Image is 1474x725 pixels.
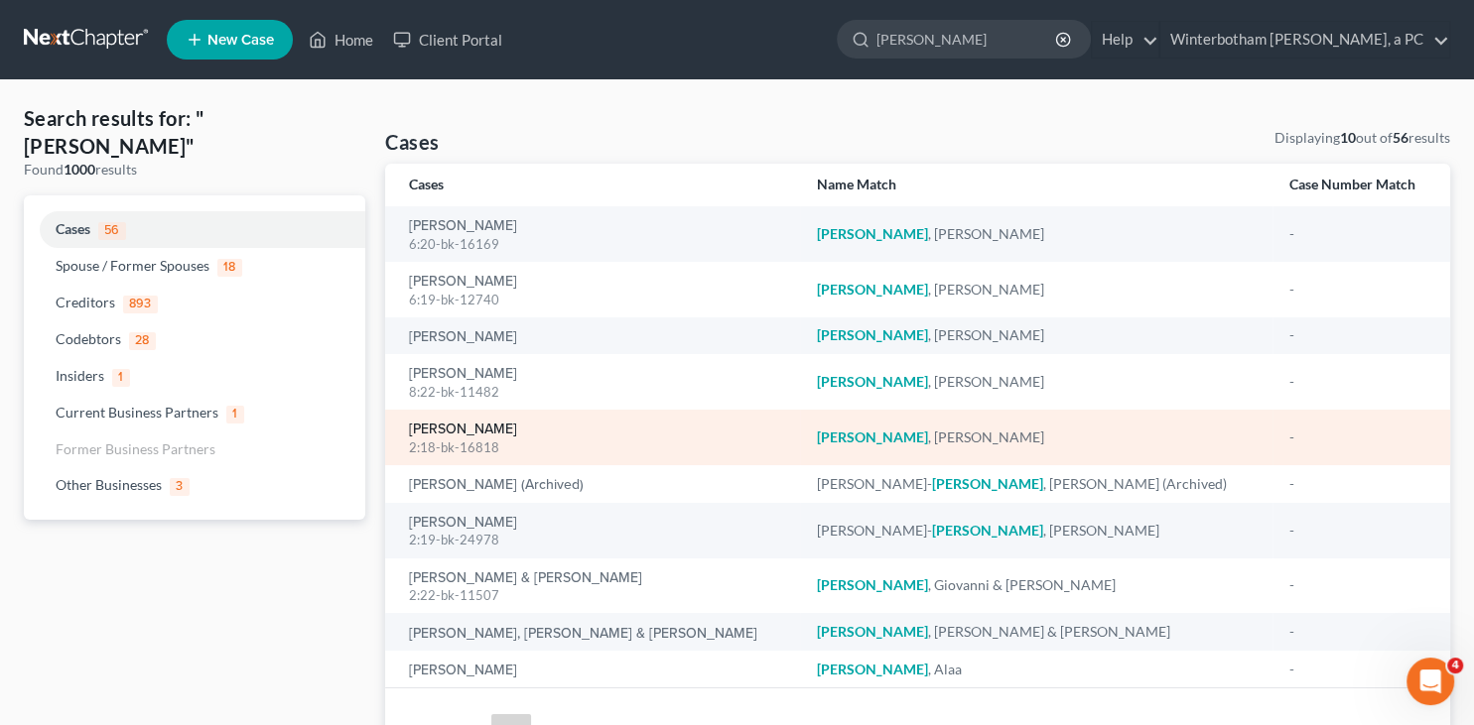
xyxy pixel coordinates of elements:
span: Insiders [56,367,104,384]
div: , [PERSON_NAME] [816,427,1257,447]
a: [PERSON_NAME] [409,664,517,677]
iframe: Intercom live chat [1407,658,1454,705]
span: 3 [170,478,190,496]
th: Case Number Match [1273,164,1450,206]
div: Found results [24,160,365,180]
div: Displaying out of results [1274,128,1450,148]
a: Former Business Partners [24,431,365,467]
a: [PERSON_NAME] [409,516,517,530]
div: - [1288,474,1426,494]
th: Cases [385,164,800,206]
a: Help [1092,22,1158,58]
strong: 56 [1393,129,1408,146]
div: , [PERSON_NAME] & [PERSON_NAME] [816,622,1257,642]
input: Search by name... [876,21,1058,58]
div: 6:20-bk-16169 [409,235,784,254]
a: Cases56 [24,211,365,248]
div: - [1288,280,1426,300]
span: Codebtors [56,330,121,347]
a: [PERSON_NAME] [409,367,517,381]
span: 28 [129,332,156,350]
em: [PERSON_NAME] [931,522,1042,539]
div: - [1288,427,1426,447]
em: [PERSON_NAME] [816,281,927,298]
th: Name Match [800,164,1273,206]
a: [PERSON_NAME] [409,275,517,289]
div: - [1288,622,1426,642]
strong: 10 [1340,129,1356,146]
a: [PERSON_NAME] (Archived) [409,478,584,492]
h4: Cases [385,128,439,156]
div: , [PERSON_NAME] [816,280,1257,300]
div: , [PERSON_NAME] [816,325,1257,345]
span: New Case [207,33,274,48]
a: [PERSON_NAME] [409,219,517,233]
a: Spouse / Former Spouses18 [24,248,365,285]
em: [PERSON_NAME] [816,373,927,390]
a: Client Portal [383,22,512,58]
h4: Search results for: "[PERSON_NAME]" [24,104,365,160]
span: Former Business Partners [56,440,215,457]
div: [PERSON_NAME]- , [PERSON_NAME] (Archived) [816,474,1257,494]
div: 2:18-bk-16818 [409,438,784,457]
a: Current Business Partners1 [24,395,365,431]
span: 4 [1447,658,1463,673]
div: 2:19-bk-24978 [409,531,784,549]
div: , [PERSON_NAME] [816,224,1257,244]
span: 1 [226,406,244,423]
em: [PERSON_NAME] [816,428,927,445]
div: 6:19-bk-12740 [409,291,784,309]
em: [PERSON_NAME] [816,326,927,343]
div: - [1288,372,1426,392]
div: , [PERSON_NAME] [816,372,1257,392]
div: 2:22-bk-11507 [409,586,784,605]
em: [PERSON_NAME] [816,661,927,677]
a: Winterbotham [PERSON_NAME], a PC [1160,22,1449,58]
em: [PERSON_NAME] [816,225,927,242]
a: Home [299,22,383,58]
div: [PERSON_NAME]- , [PERSON_NAME] [816,521,1257,541]
a: Codebtors28 [24,321,365,358]
span: Spouse / Former Spouses [56,257,209,274]
span: 1 [112,369,130,387]
em: [PERSON_NAME] [816,576,927,593]
span: Creditors [56,294,115,310]
em: [PERSON_NAME] [931,475,1042,492]
a: [PERSON_NAME] [409,423,517,436]
div: , Giovanni & [PERSON_NAME] [816,575,1257,595]
span: 893 [123,296,158,313]
a: Creditors893 [24,285,365,321]
span: Other Businesses [56,476,162,493]
span: Cases [56,220,90,237]
a: Other Businesses3 [24,467,365,504]
div: 8:22-bk-11482 [409,383,784,402]
div: - [1288,325,1426,345]
div: - [1288,224,1426,244]
div: - [1288,521,1426,541]
div: - [1288,575,1426,595]
a: [PERSON_NAME], [PERSON_NAME] & [PERSON_NAME] [409,627,757,641]
div: - [1288,660,1426,679]
span: 56 [98,222,126,240]
strong: 1000 [64,161,95,178]
em: [PERSON_NAME] [816,623,927,640]
span: Current Business Partners [56,404,218,421]
a: [PERSON_NAME] [409,330,517,344]
a: Insiders1 [24,358,365,395]
a: [PERSON_NAME] & [PERSON_NAME] [409,571,642,585]
div: , Alaa [816,660,1257,679]
span: 18 [217,259,242,277]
